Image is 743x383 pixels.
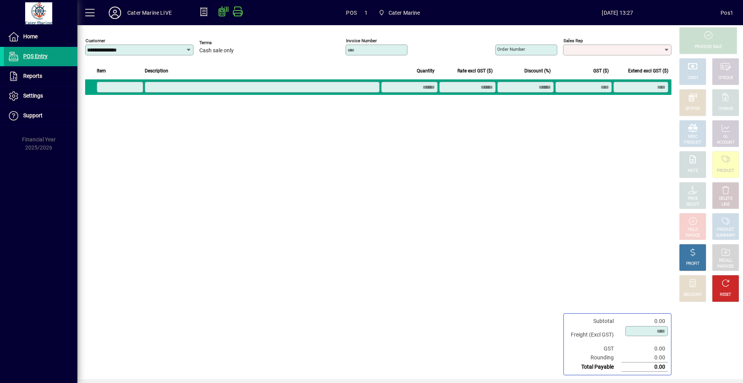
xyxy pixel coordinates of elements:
div: NOTE [688,168,698,174]
span: [DATE] 13:27 [515,7,721,19]
div: GL [723,134,728,140]
span: Discount (%) [524,67,551,75]
span: Terms [199,40,246,45]
span: Rate excl GST ($) [457,67,493,75]
span: POS Entry [23,53,48,59]
span: Quantity [417,67,435,75]
mat-label: Invoice number [346,38,377,43]
div: MISC [688,134,697,140]
a: Support [4,106,77,125]
td: 0.00 [621,344,668,353]
div: RECALL [719,258,733,264]
span: Item [97,67,106,75]
div: Cater Marine LIVE [127,7,172,19]
span: Description [145,67,168,75]
span: Support [23,112,43,119]
div: ACCOUNT [717,140,734,146]
div: INVOICES [717,264,734,270]
span: POS [346,7,357,19]
div: CHEQUE [718,75,733,81]
span: Cater Marine [389,7,420,19]
span: Home [23,33,38,40]
span: Cater Marine [375,6,423,20]
div: INVOICE [685,233,700,239]
mat-label: Sales rep [563,38,583,43]
span: Settings [23,93,43,99]
div: LINE [722,202,729,208]
div: SUMMARY [716,233,735,239]
div: SELECT [686,202,700,208]
span: 1 [365,7,368,19]
div: EFTPOS [686,106,700,112]
button: Profile [103,6,127,20]
div: DELETE [719,196,732,202]
span: Extend excl GST ($) [628,67,668,75]
td: Subtotal [567,317,621,326]
div: CASH [688,75,698,81]
div: HOLD [688,227,698,233]
div: CHARGE [718,106,733,112]
td: 0.00 [621,362,668,372]
mat-label: Order number [497,46,525,52]
mat-label: Customer [86,38,105,43]
div: DISCOUNT [683,292,702,298]
div: RESET [720,292,731,298]
td: 0.00 [621,317,668,326]
span: GST ($) [593,67,609,75]
div: PROFIT [686,261,699,267]
span: Cash sale only [199,48,234,54]
td: Total Payable [567,362,621,372]
div: PRODUCT [717,168,734,174]
a: Reports [4,67,77,86]
td: GST [567,344,621,353]
div: PRODUCT [684,140,701,146]
div: PRICE [688,196,698,202]
td: Freight (Excl GST) [567,326,621,344]
span: Reports [23,73,42,79]
div: PROCESS SALE [695,44,722,50]
td: Rounding [567,353,621,362]
a: Settings [4,86,77,106]
a: Home [4,27,77,46]
td: 0.00 [621,353,668,362]
div: Pos1 [721,7,733,19]
div: PRODUCT [717,227,734,233]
